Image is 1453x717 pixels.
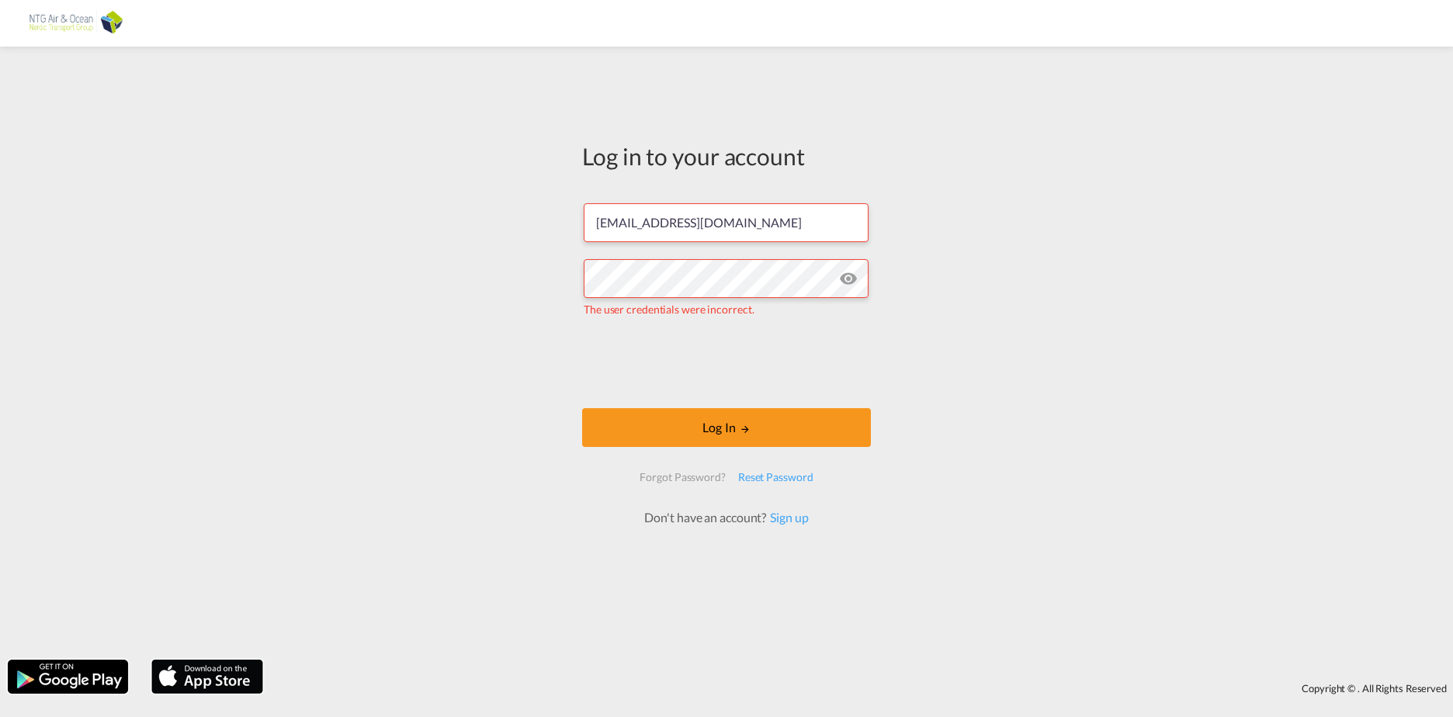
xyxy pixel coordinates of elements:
[584,203,869,242] input: Enter email/phone number
[627,509,825,526] div: Don't have an account?
[582,140,871,172] div: Log in to your account
[271,675,1453,701] div: Copyright © . All Rights Reserved
[582,408,871,447] button: LOGIN
[839,269,858,288] md-icon: icon-eye-off
[6,658,130,695] img: google.png
[584,303,754,316] span: The user credentials were incorrect.
[23,6,128,41] img: e656f910b01211ecad38b5b032e214e6.png
[633,463,731,491] div: Forgot Password?
[609,332,844,393] iframe: reCAPTCHA
[150,658,265,695] img: apple.png
[766,510,808,525] a: Sign up
[732,463,820,491] div: Reset Password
